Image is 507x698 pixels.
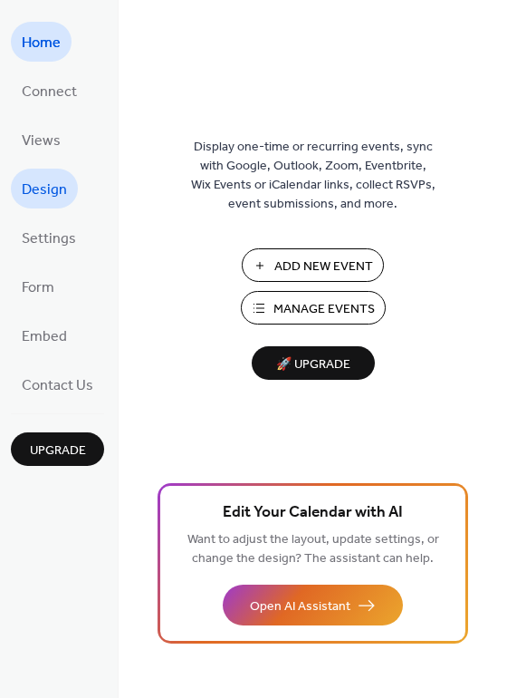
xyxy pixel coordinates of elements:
[22,127,61,156] span: Views
[11,120,72,160] a: Views
[242,248,384,282] button: Add New Event
[241,291,386,325] button: Manage Events
[22,78,77,107] span: Connect
[11,22,72,62] a: Home
[11,267,65,306] a: Form
[22,176,67,205] span: Design
[11,432,104,466] button: Upgrade
[250,597,350,616] span: Open AI Assistant
[252,346,375,380] button: 🚀 Upgrade
[11,315,78,355] a: Embed
[191,138,435,214] span: Display one-time or recurring events, sync with Google, Outlook, Zoom, Eventbrite, Wix Events or ...
[22,372,93,401] span: Contact Us
[11,71,88,111] a: Connect
[274,257,373,276] span: Add New Event
[30,441,86,460] span: Upgrade
[223,585,403,625] button: Open AI Assistant
[11,218,87,257] a: Settings
[22,225,76,254] span: Settings
[22,274,54,303] span: Form
[22,29,61,58] span: Home
[263,353,364,377] span: 🚀 Upgrade
[187,528,439,571] span: Want to adjust the layout, update settings, or change the design? The assistant can help.
[223,500,403,526] span: Edit Your Calendar with AI
[22,323,67,352] span: Embed
[273,300,375,319] span: Manage Events
[11,169,78,208] a: Design
[11,364,104,404] a: Contact Us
